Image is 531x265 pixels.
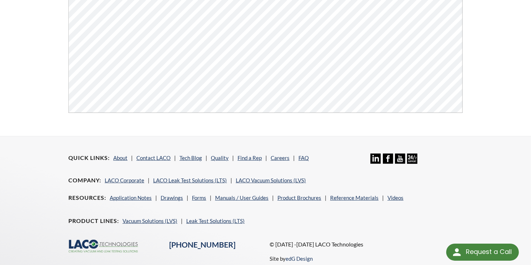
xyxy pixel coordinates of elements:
a: Leak Test Solutions (LTS) [186,218,245,224]
div: Request a Call [446,244,519,261]
a: LACO Vacuum Solutions (LVS) [236,177,306,183]
h4: Company [68,177,101,184]
img: 24/7 Support Icon [407,154,417,164]
a: Reference Materials [330,194,379,201]
p: Site by [270,254,313,263]
a: LACO Corporate [105,177,144,183]
div: Request a Call [466,244,512,260]
h4: Product Lines [68,217,119,225]
a: Product Brochures [277,194,321,201]
a: Find a Rep [238,155,262,161]
h4: Quick Links [68,154,110,162]
a: About [113,155,127,161]
a: edG Design [286,255,313,262]
h4: Resources [68,194,106,202]
a: Quality [211,155,229,161]
a: Vacuum Solutions (LVS) [123,218,177,224]
a: Careers [271,155,290,161]
img: round button [451,246,463,258]
a: Application Notes [110,194,152,201]
a: LACO Leak Test Solutions (LTS) [153,177,227,183]
a: Forms [192,194,206,201]
a: Videos [387,194,404,201]
a: 24/7 Support [407,159,417,165]
a: Contact LACO [136,155,171,161]
a: Drawings [161,194,183,201]
a: Manuals / User Guides [215,194,269,201]
a: Tech Blog [179,155,202,161]
a: [PHONE_NUMBER] [169,240,235,249]
p: © [DATE] -[DATE] LACO Technologies [270,240,462,249]
a: FAQ [298,155,309,161]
